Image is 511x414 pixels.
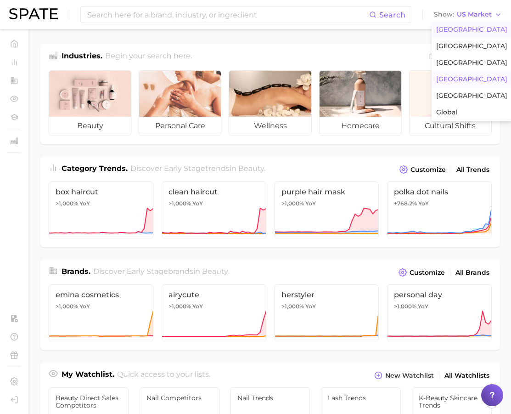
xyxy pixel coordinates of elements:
[139,70,221,136] a: personal care
[418,303,428,310] span: YoY
[436,26,507,34] span: [GEOGRAPHIC_DATA]
[410,117,491,135] span: cultural shifts
[202,267,228,276] span: beauty
[105,51,192,63] h2: Begin your search here.
[56,394,122,409] span: Beauty Direct Sales Competitors
[457,12,492,17] span: US Market
[56,200,78,207] span: >1,000%
[7,393,21,407] a: Log out. Currently logged in with e-mail greese@red-aspen.com.
[456,166,489,174] span: All Trends
[79,303,90,310] span: YoY
[162,181,266,238] a: clean haircut>1,000% YoY
[409,70,492,136] a: cultural shifts
[444,372,489,380] span: All Watchlists
[379,11,405,19] span: Search
[86,7,369,23] input: Search here for a brand, industry, or ingredient
[394,187,485,196] span: polka dot nails
[319,70,402,136] a: homecare
[281,187,372,196] span: purple hair mask
[93,267,229,276] span: Discover Early Stage brands in .
[385,372,434,380] span: New Watchlist
[387,284,492,341] a: personal day>1,000% YoY
[432,9,504,21] button: ShowUS Market
[79,200,90,207] span: YoY
[419,394,485,409] span: K-beauty Skincare Trends
[372,369,436,382] button: New Watchlist
[305,303,316,310] span: YoY
[418,200,429,207] span: YoY
[394,290,485,299] span: personal day
[130,164,265,173] span: Discover Early Stage trends in .
[429,51,492,63] div: Data update: [DATE]
[436,108,457,116] span: Global
[62,164,128,173] span: Category Trends .
[436,75,507,83] span: [GEOGRAPHIC_DATA]
[436,92,507,100] span: [GEOGRAPHIC_DATA]
[168,290,259,299] span: airycute
[281,290,372,299] span: herstyler
[281,200,304,207] span: >1,000%
[436,42,507,50] span: [GEOGRAPHIC_DATA]
[455,269,489,277] span: All Brands
[387,181,492,238] a: polka dot nails+768.2% YoY
[49,117,131,135] span: beauty
[397,163,448,176] button: Customize
[454,164,492,176] a: All Trends
[442,369,492,382] a: All Watchlists
[394,303,416,310] span: >1,000%
[410,166,446,174] span: Customize
[328,394,394,402] span: Lash Trends
[237,394,303,402] span: Nail Trends
[49,181,153,238] a: box haircut>1,000% YoY
[229,117,311,135] span: wellness
[453,267,492,279] a: All Brands
[56,187,146,196] span: box haircut
[117,369,210,382] h2: Quick access to your lists.
[320,117,401,135] span: homecare
[146,394,213,402] span: Nail Competitors
[168,187,259,196] span: clean haircut
[168,303,191,310] span: >1,000%
[394,200,417,207] span: +768.2%
[56,290,146,299] span: emina cosmetics
[434,12,454,17] span: Show
[49,70,131,136] a: beauty
[192,303,203,310] span: YoY
[281,303,304,310] span: >1,000%
[238,164,264,173] span: beauty
[410,269,445,277] span: Customize
[168,200,191,207] span: >1,000%
[229,70,311,136] a: wellness
[192,200,203,207] span: YoY
[436,59,507,67] span: [GEOGRAPHIC_DATA]
[305,200,316,207] span: YoY
[49,284,153,341] a: emina cosmetics>1,000% YoY
[275,284,379,341] a: herstyler>1,000% YoY
[139,117,221,135] span: personal care
[62,369,114,382] h1: My Watchlist.
[162,284,266,341] a: airycute>1,000% YoY
[275,181,379,238] a: purple hair mask>1,000% YoY
[9,8,58,19] img: SPATE
[62,51,102,63] h1: Industries.
[62,267,90,276] span: Brands .
[56,303,78,310] span: >1,000%
[396,266,447,279] button: Customize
